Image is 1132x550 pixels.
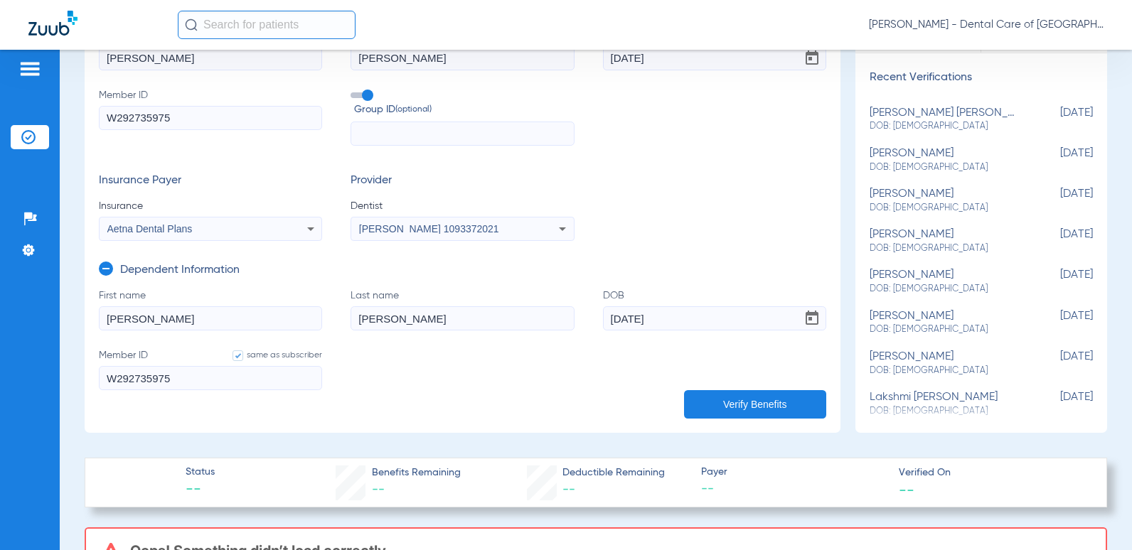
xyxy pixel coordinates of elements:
[186,465,215,480] span: Status
[99,174,322,188] h3: Insurance Payer
[99,88,322,146] label: Member ID
[603,306,826,330] input: DOBOpen calendar
[1022,391,1093,417] span: [DATE]
[1022,310,1093,336] span: [DATE]
[1022,147,1093,173] span: [DATE]
[120,264,240,278] h3: Dependent Information
[684,390,826,419] button: Verify Benefits
[603,28,826,70] label: DOB
[798,304,826,333] button: Open calendar
[99,199,322,213] span: Insurance
[870,242,1022,255] span: DOB: [DEMOGRAPHIC_DATA]
[870,350,1022,377] div: [PERSON_NAME]
[1022,188,1093,214] span: [DATE]
[351,289,574,330] label: Last name
[1022,350,1093,377] span: [DATE]
[870,310,1022,336] div: [PERSON_NAME]
[870,107,1022,133] div: [PERSON_NAME] [PERSON_NAME]
[99,46,322,70] input: First name
[870,365,1022,377] span: DOB: [DEMOGRAPHIC_DATA]
[870,202,1022,215] span: DOB: [DEMOGRAPHIC_DATA]
[562,465,665,480] span: Deductible Remaining
[99,366,322,390] input: Member IDsame as subscriber
[603,46,826,70] input: DOBOpen calendar
[1022,228,1093,254] span: [DATE]
[178,11,356,39] input: Search for patients
[185,18,198,31] img: Search Icon
[1022,269,1093,295] span: [DATE]
[359,223,499,234] span: [PERSON_NAME] 1093372021
[870,147,1022,173] div: [PERSON_NAME]
[870,391,1022,417] div: lakshmi [PERSON_NAME]
[99,289,322,330] label: First name
[395,102,432,117] small: (optional)
[28,11,78,36] img: Zuub Logo
[186,480,215,500] span: --
[351,174,574,188] h3: Provider
[218,348,322,362] label: same as subscriber
[870,228,1022,254] div: [PERSON_NAME]
[372,483,385,496] span: --
[870,323,1022,336] span: DOB: [DEMOGRAPHIC_DATA]
[99,306,322,330] input: First name
[870,269,1022,295] div: [PERSON_NAME]
[603,289,826,330] label: DOB
[870,283,1022,296] span: DOB: [DEMOGRAPHIC_DATA]
[372,465,461,480] span: Benefits Remaining
[870,161,1022,174] span: DOB: [DEMOGRAPHIC_DATA]
[870,188,1022,214] div: [PERSON_NAME]
[701,480,887,498] span: --
[899,482,914,497] span: --
[354,102,574,117] span: Group ID
[870,120,1022,133] span: DOB: [DEMOGRAPHIC_DATA]
[701,465,887,480] span: Payer
[869,18,1104,32] span: [PERSON_NAME] - Dental Care of [GEOGRAPHIC_DATA]
[899,465,1084,480] span: Verified On
[99,106,322,130] input: Member ID
[351,46,574,70] input: Last name
[798,44,826,72] button: Open calendar
[99,348,322,390] label: Member ID
[351,306,574,330] input: Last name
[351,199,574,213] span: Dentist
[855,71,1107,85] h3: Recent Verifications
[562,483,575,496] span: --
[18,60,41,77] img: hamburger-icon
[1022,107,1093,133] span: [DATE]
[107,223,193,234] span: Aetna Dental Plans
